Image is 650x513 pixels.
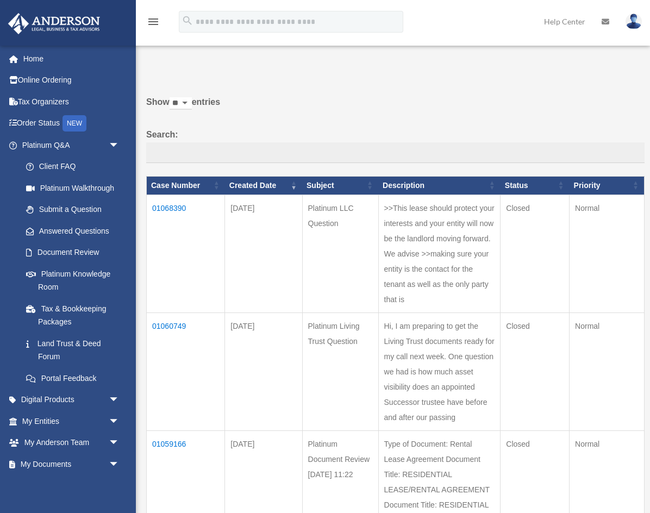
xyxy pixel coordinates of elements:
[302,195,378,312] td: Platinum LLC Question
[302,312,378,430] td: Platinum Living Trust Question
[15,263,130,298] a: Platinum Knowledge Room
[8,453,136,475] a: My Documentsarrow_drop_down
[501,312,570,430] td: Closed
[109,475,130,497] span: arrow_drop_down
[109,453,130,476] span: arrow_drop_down
[109,134,130,157] span: arrow_drop_down
[501,195,570,312] td: Closed
[147,15,160,28] i: menu
[15,242,130,264] a: Document Review
[8,389,136,411] a: Digital Productsarrow_drop_down
[109,410,130,433] span: arrow_drop_down
[8,91,136,112] a: Tax Organizers
[8,112,136,135] a: Order StatusNEW
[15,177,130,199] a: Platinum Walkthrough
[501,176,570,195] th: Status: activate to sort column ascending
[302,176,378,195] th: Subject: activate to sort column ascending
[147,312,225,430] td: 01060749
[146,142,645,163] input: Search:
[570,312,645,430] td: Normal
[378,195,501,312] td: >>This lease should protect your interests and your entity will now be the landlord moving forwar...
[15,298,130,333] a: Tax & Bookkeeping Packages
[182,15,193,27] i: search
[15,220,125,242] a: Answered Questions
[146,95,645,121] label: Show entries
[8,410,136,432] a: My Entitiesarrow_drop_down
[378,176,501,195] th: Description: activate to sort column ascending
[570,176,645,195] th: Priority: activate to sort column ascending
[147,19,160,28] a: menu
[15,199,130,221] a: Submit a Question
[146,127,645,163] label: Search:
[147,195,225,312] td: 01068390
[62,115,86,132] div: NEW
[15,333,130,367] a: Land Trust & Deed Forum
[570,195,645,312] td: Normal
[8,70,136,91] a: Online Ordering
[626,14,642,29] img: User Pic
[5,13,103,34] img: Anderson Advisors Platinum Portal
[15,367,130,389] a: Portal Feedback
[8,48,136,70] a: Home
[225,176,302,195] th: Created Date: activate to sort column ascending
[170,97,192,110] select: Showentries
[225,312,302,430] td: [DATE]
[15,156,130,178] a: Client FAQ
[8,475,136,497] a: Online Learningarrow_drop_down
[8,134,130,156] a: Platinum Q&Aarrow_drop_down
[378,312,501,430] td: Hi, I am preparing to get the Living Trust documents ready for my call next week. One question we...
[109,389,130,411] span: arrow_drop_down
[225,195,302,312] td: [DATE]
[8,432,136,454] a: My Anderson Teamarrow_drop_down
[109,432,130,454] span: arrow_drop_down
[147,176,225,195] th: Case Number: activate to sort column ascending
